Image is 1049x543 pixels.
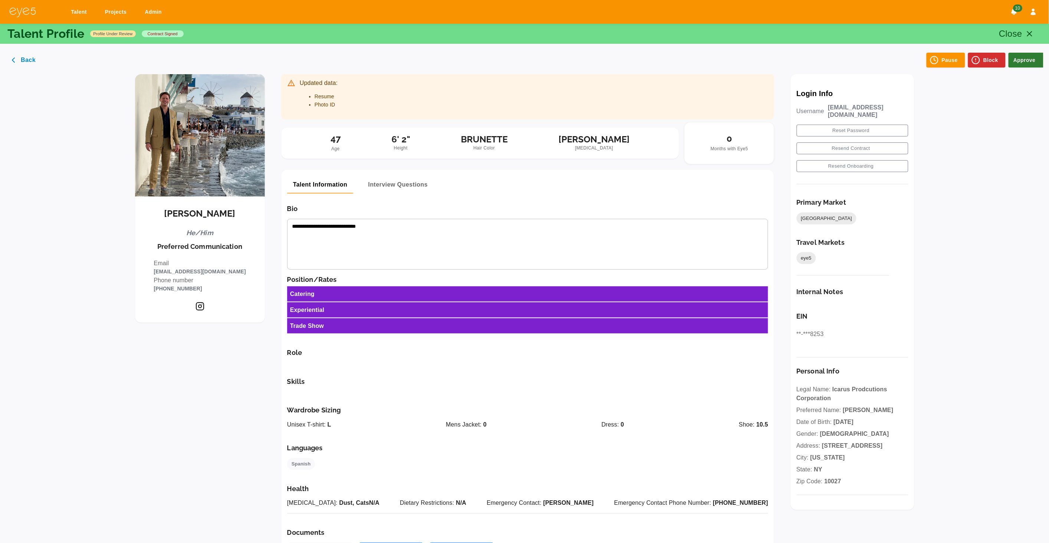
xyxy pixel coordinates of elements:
p: Phone number [154,276,246,285]
span: contract signed [145,31,181,37]
h6: Primary Market [797,198,846,207]
button: Approve [1009,53,1043,68]
h6: Catering [290,289,315,299]
span: [US_STATE] [810,454,845,461]
h6: Internal Notes [797,288,908,296]
span: [STREET_ADDRESS] [822,442,882,449]
h6: Wardrobe Sizing [287,406,768,414]
p: Shoe: [739,420,768,429]
p: Legal Name: [797,385,908,403]
h6: Languages [287,444,768,452]
button: Resend Contract [797,142,908,154]
h5: BRUNETTE [461,134,508,145]
h6: EIN [797,312,908,320]
span: L [327,421,331,428]
h6: Documents [287,529,768,537]
a: Projects [100,5,134,19]
span: [DEMOGRAPHIC_DATA] [820,431,889,437]
button: Talent Information [287,176,354,194]
button: Reset Password [797,125,908,136]
h5: 0 [711,134,748,144]
button: Block [968,53,1006,68]
span: N/A [456,500,466,506]
p: City: [797,453,908,462]
p: Address: [797,441,908,450]
p: Dress: [601,420,624,429]
h6: Position/Rates [287,276,768,284]
button: Pause [927,53,965,68]
button: Resend Onboarding [797,160,908,172]
button: Interview Questions [362,176,434,194]
div: Updated data: [300,79,338,88]
span: NY [814,466,823,473]
h5: [PERSON_NAME] [558,134,630,145]
button: Close [994,25,1042,43]
button: Back [6,53,43,68]
span: Icarus Prodcutions Corporation [797,386,888,401]
span: Age [331,146,340,151]
img: Victor Joel Ortiz [135,74,265,197]
span: [DATE] [834,419,854,425]
p: [PHONE_NUMBER] [154,285,246,293]
h6: Role [287,349,768,357]
span: 0 [621,421,624,428]
p: Talent Profile [7,28,84,40]
a: Talent [66,5,94,19]
button: Notifications [1007,5,1021,19]
h6: Personal Info [797,367,908,375]
p: Dietary Restrictions: [400,498,466,507]
p: [MEDICAL_DATA]: [287,498,380,507]
span: [GEOGRAPHIC_DATA] [797,215,857,222]
span: [PHONE_NUMBER] [713,500,768,506]
div: Approve changes [1009,53,1043,68]
h6: Experiential [290,305,325,315]
span: 10.5 [757,421,768,428]
span: 10027 [825,478,841,484]
span: Hair Color [461,145,508,152]
p: State: [797,465,908,474]
h6: Preferred Communication [157,243,242,251]
p: Unisex T-shirt: [287,420,331,429]
span: Months with Eye5 [711,146,748,151]
p: Email [154,259,246,268]
a: Admin [140,5,169,19]
span: Height [391,145,410,152]
li: Photo ID [315,101,338,109]
p: Gender: [797,430,908,438]
h5: 6' 2" [391,134,410,145]
span: [PERSON_NAME] [543,500,594,506]
img: eye5 [9,7,36,17]
h5: [PERSON_NAME] [164,208,236,219]
p: Preferred Name: [797,406,908,415]
li: Resume [315,93,338,101]
h6: He/Him [186,229,213,237]
p: Emergency Contact: [487,498,594,507]
p: Login Info [797,89,908,98]
span: [PERSON_NAME] [843,407,894,413]
p: Close [999,27,1023,40]
span: Dust, CatsN/A [339,500,380,506]
p: Emergency Contact Phone Number: [614,498,768,507]
span: 0 [483,421,487,428]
p: Zip Code: [797,477,908,486]
p: Mens Jacket: [446,420,487,429]
h5: 47 [331,134,341,144]
span: 10 [1013,4,1022,12]
p: [EMAIL_ADDRESS][DOMAIN_NAME] [828,104,908,119]
h6: Bio [287,205,768,213]
span: [MEDICAL_DATA] [558,145,630,152]
p: Username [797,108,825,115]
h6: Trade Show [290,321,324,330]
p: Date of Birth: [797,418,908,427]
p: [EMAIL_ADDRESS][DOMAIN_NAME] [154,268,246,276]
h6: Health [287,485,768,493]
span: Profile Under Review [90,31,135,37]
h6: Skills [287,378,768,386]
span: Spanish [287,460,315,468]
h6: Travel Markets [797,238,845,247]
span: eye5 [797,254,816,262]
